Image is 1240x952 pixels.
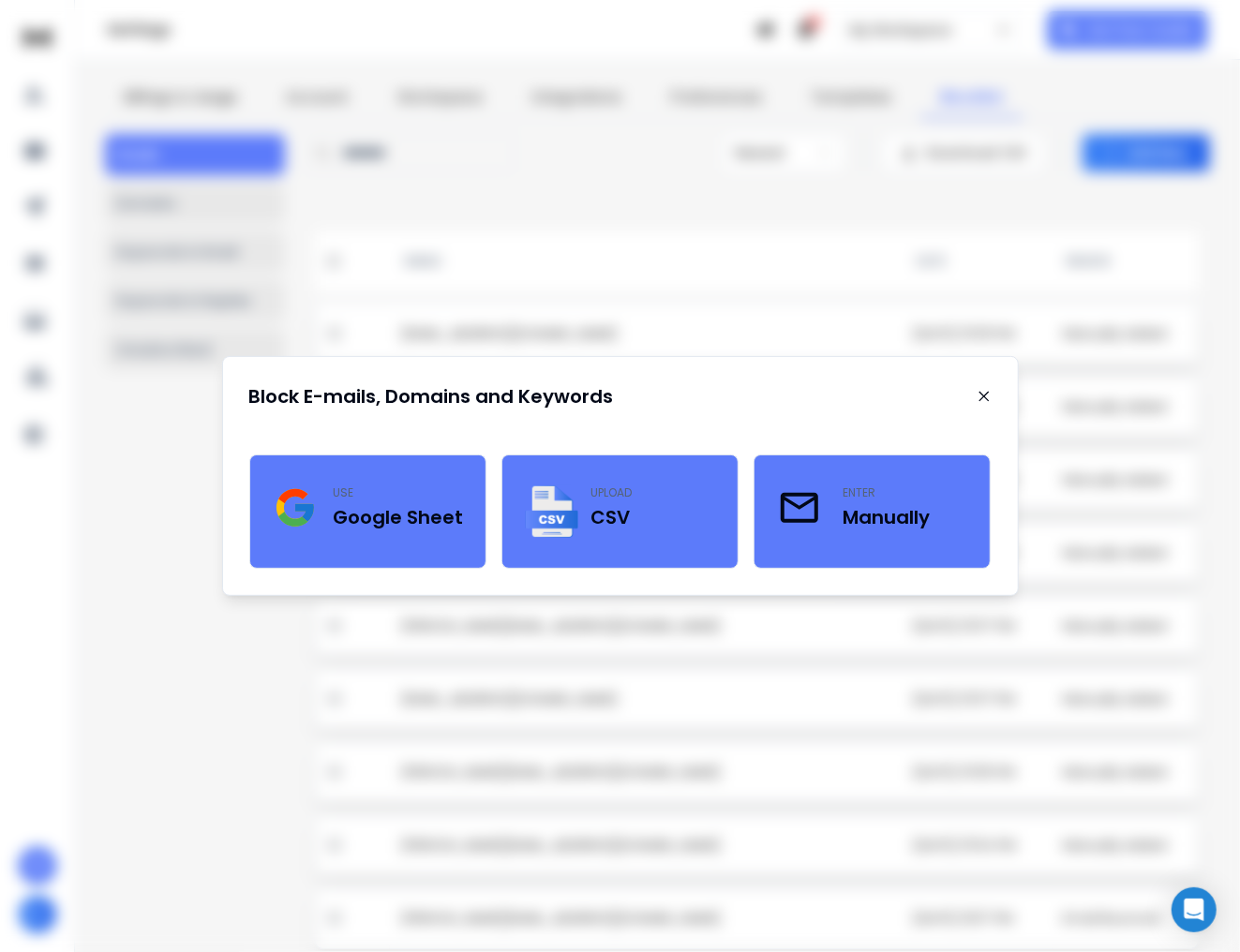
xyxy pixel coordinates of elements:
p: use [333,485,463,500]
div: Open Intercom Messenger [1172,887,1217,932]
h3: CSV [590,504,632,530]
h3: Manually [843,504,930,530]
h1: Block E-mails, Domains and Keywords [249,383,614,409]
p: enter [843,485,930,500]
h3: Google Sheet [333,504,463,530]
p: upload [590,485,632,500]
